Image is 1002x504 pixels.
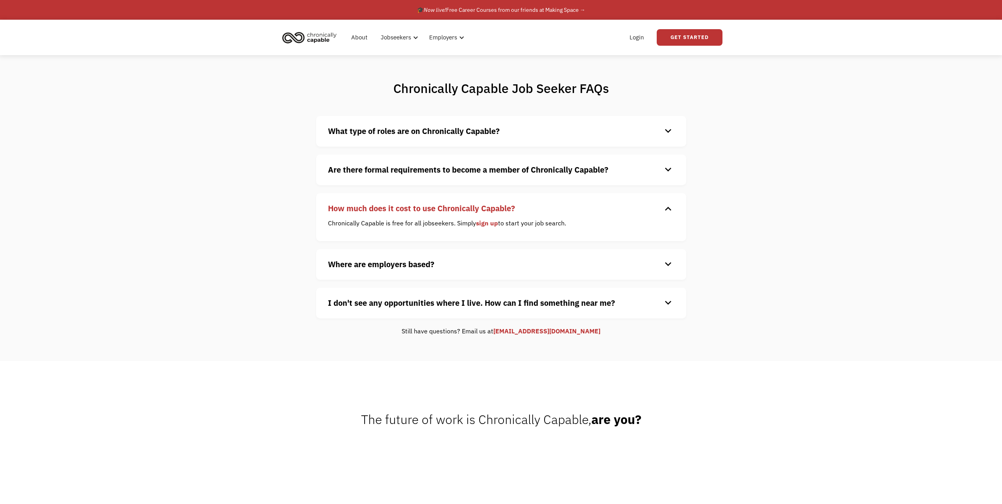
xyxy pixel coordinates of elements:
strong: are you? [591,411,641,428]
em: Now live! [424,6,446,13]
a: [EMAIL_ADDRESS][DOMAIN_NAME] [493,327,600,335]
h1: Chronically Capable Job Seeker FAQs [362,80,640,96]
div: Still have questions? Email us at [316,326,686,336]
strong: Where are employers based? [328,259,434,270]
p: Chronically Capable is free for all jobseekers. Simply to start your job search. [328,218,663,228]
a: About [346,25,372,50]
img: Chronically Capable logo [280,29,339,46]
strong: I don't see any opportunities where I live. How can I find something near me? [328,298,615,308]
div: keyboard_arrow_down [662,164,674,176]
strong: What type of roles are on Chronically Capable? [328,126,500,136]
div: keyboard_arrow_down [662,297,674,309]
strong: Are there formal requirements to become a member of Chronically Capable? [328,164,608,175]
div: Employers [424,25,467,50]
strong: How much does it cost to use Chronically Capable? [328,203,515,214]
a: Get Started [657,29,722,46]
div: Jobseekers [381,33,411,42]
a: home [280,29,343,46]
div: keyboard_arrow_down [662,125,674,137]
a: sign up [476,219,498,227]
div: 🎓 Free Career Courses from our friends at Making Space → [417,5,585,15]
div: keyboard_arrow_down [662,259,674,270]
div: keyboard_arrow_down [662,203,674,214]
div: Jobseekers [376,25,420,50]
div: Employers [429,33,457,42]
span: The future of work is Chronically Capable, [361,411,641,428]
a: Login [625,25,649,50]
